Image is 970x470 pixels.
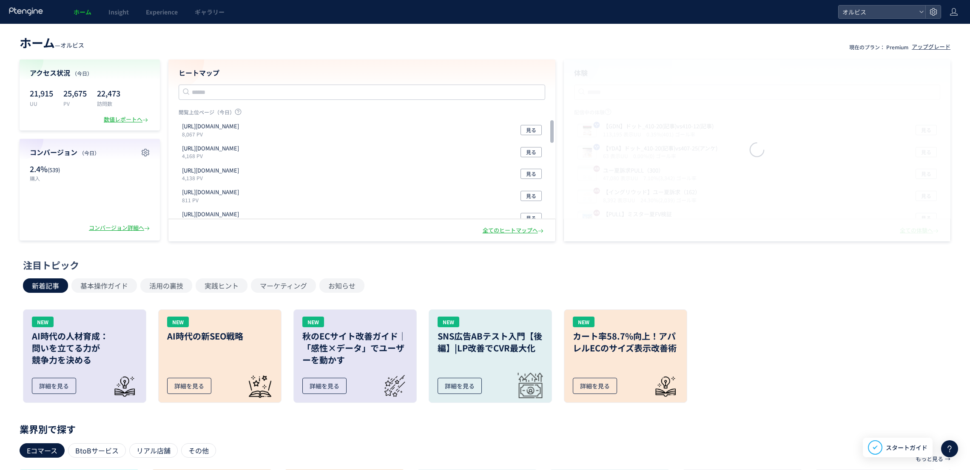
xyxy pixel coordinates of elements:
[182,144,239,153] p: https://orbis.co.jp/order/thanks
[182,174,242,181] p: 4,138 PV
[32,330,137,366] h3: AI時代の人材育成： 問いを立てる力が 競争力を決める
[196,278,247,293] button: 実践ヒント
[182,218,242,226] p: 806 PV
[167,378,211,394] div: 詳細を見る
[179,68,545,78] h4: ヒートマップ
[319,278,364,293] button: お知らせ
[72,70,92,77] span: （今日）
[89,224,151,232] div: コンバージョン詳細へ
[32,378,76,394] div: 詳細を見る
[63,100,87,107] p: PV
[302,378,347,394] div: 詳細を見る
[195,8,225,16] span: ギャラリー
[886,443,927,452] span: スタートガイド
[521,125,542,135] button: 見る
[573,330,678,354] h3: カート率58.7%向上！アパレルECのサイズ表示改善術
[526,125,536,135] span: 見る
[30,100,53,107] p: UU
[438,317,459,327] div: NEW
[146,8,178,16] span: Experience
[20,34,55,51] span: ホーム
[23,258,943,272] div: 注目トピック
[79,149,100,156] span: （今日）
[63,86,87,100] p: 25,675
[483,227,545,235] div: 全てのヒートマップへ
[20,426,950,431] p: 業界別で探す
[916,452,943,466] p: もっと見る
[182,210,239,218] p: https://pr.orbis.co.jp/cosmetics/udot/410-12
[23,309,146,403] a: NEWAI時代の人材育成：問いを立てる力が競争力を決める詳細を見る
[182,167,239,175] p: https://pr.orbis.co.jp/cosmetics/clearful/331
[526,147,536,157] span: 見る
[30,68,150,78] h4: アクセス状況
[302,317,324,327] div: NEW
[526,191,536,201] span: 見る
[74,8,91,16] span: ホーム
[181,443,216,458] div: その他
[104,116,150,124] div: 数値レポートへ
[48,166,60,174] span: (539)
[60,41,84,49] span: オルビス
[526,169,536,179] span: 見る
[840,6,916,18] span: オルビス
[97,86,120,100] p: 22,473
[438,330,543,354] h3: SNS広告ABテスト入門【後編】|LP改善でCVR最大化
[564,309,687,403] a: NEWカート率58.7%向上！アパレルECのサイズ表示改善術詳細を見る
[158,309,282,403] a: NEWAI時代の新SEO戦略詳細を見る
[108,8,129,16] span: Insight
[30,147,150,157] h4: コンバージョン
[429,309,552,403] a: NEWSNS広告ABテスト入門【後編】|LP改善でCVR最大化詳細を見る
[526,213,536,223] span: 見る
[20,443,65,458] div: Eコマース
[849,43,908,51] p: 現在のプラン： Premium
[32,317,54,327] div: NEW
[573,378,617,394] div: 詳細を見る
[945,452,950,466] p: →
[71,278,137,293] button: 基本操作ガイド
[167,317,189,327] div: NEW
[23,278,68,293] button: 新着記事
[521,169,542,179] button: 見る
[140,278,192,293] button: 活用の裏技
[182,130,242,138] p: 8,067 PV
[182,122,239,130] p: https://pr.orbis.co.jp/cosmetics/udot/100
[129,443,178,458] div: リアル店舗
[251,278,316,293] button: マーケティング
[20,34,84,51] div: —
[179,108,545,119] p: 閲覧上位ページ（今日）
[68,443,126,458] div: BtoBサービス
[97,100,120,107] p: 訪問数
[521,147,542,157] button: 見る
[30,86,53,100] p: 21,915
[293,309,417,403] a: NEW秋のECサイト改善ガイド｜「感性×データ」でユーザーを動かす詳細を見る
[182,152,242,159] p: 4,168 PV
[30,164,85,175] p: 2.4%
[30,175,85,182] p: 購入
[521,213,542,223] button: 見る
[167,330,273,342] h3: AI時代の新SEO戦略
[182,196,242,204] p: 811 PV
[302,330,408,366] h3: 秋のECサイト改善ガイド｜「感性×データ」でユーザーを動かす
[182,188,239,196] p: https://pr.orbis.co.jp/cosmetics/u/100
[521,191,542,201] button: 見る
[438,378,482,394] div: 詳細を見る
[912,43,950,51] div: アップグレード
[573,317,595,327] div: NEW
